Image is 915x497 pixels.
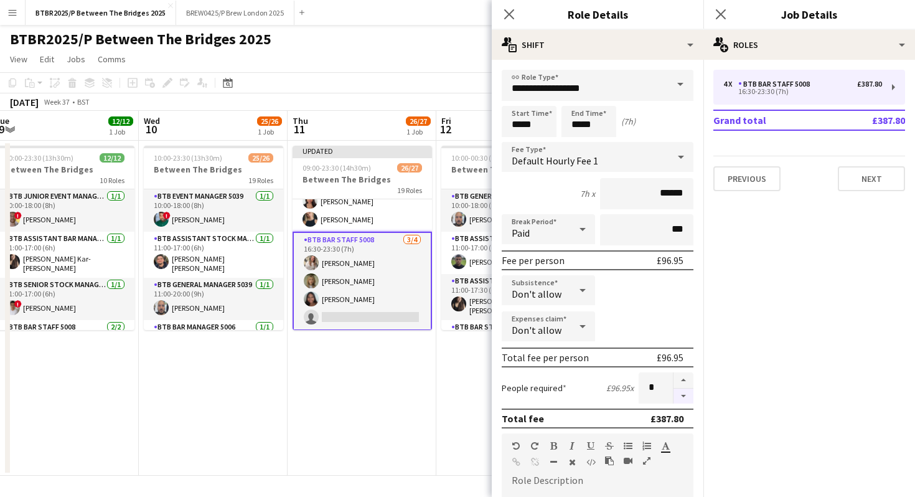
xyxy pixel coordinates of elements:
[723,80,738,88] div: 4 x
[441,274,581,320] app-card-role: BTB Assistant Bar Manager 50061/111:00-17:30 (6h30m)[PERSON_NAME] Kar-[PERSON_NAME]
[144,189,283,232] app-card-role: BTB Event Manager 50391/110:00-18:00 (8h)![PERSON_NAME]
[642,441,651,451] button: Ordered List
[144,164,283,175] h3: Between The Bridges
[5,51,32,67] a: View
[624,456,632,466] button: Insert video
[142,122,160,136] span: 10
[586,441,595,451] button: Underline
[108,116,133,126] span: 12/12
[144,115,160,126] span: Wed
[98,54,126,65] span: Comms
[549,441,558,451] button: Bold
[568,441,576,451] button: Italic
[26,1,176,25] button: BTBR2025/P Between The Bridges 2025
[441,320,581,362] app-card-role: BTB Bar Staff 50081/1
[621,116,636,127] div: (7h)
[100,153,124,163] span: 12/12
[144,232,283,278] app-card-role: BTB Assistant Stock Manager 50061/111:00-17:00 (6h)[PERSON_NAME] [PERSON_NAME]
[451,153,537,163] span: 10:00-00:30 (14h30m) (Sat)
[512,288,561,300] span: Don't allow
[35,51,59,67] a: Edit
[406,127,430,136] div: 1 Job
[406,116,431,126] span: 26/27
[586,457,595,467] button: HTML Code
[10,30,271,49] h1: BTBR2025/P Between The Bridges 2025
[492,6,703,22] h3: Role Details
[502,382,566,394] label: People required
[93,51,131,67] a: Comms
[10,54,27,65] span: View
[14,212,22,219] span: !
[502,351,589,364] div: Total fee per person
[257,116,282,126] span: 25/26
[703,6,915,22] h3: Job Details
[14,300,22,308] span: !
[512,227,530,239] span: Paid
[568,457,576,467] button: Clear Formatting
[109,127,133,136] div: 1 Job
[176,1,294,25] button: BREW0425/P Brew London 2025
[163,212,171,219] span: !
[713,110,831,130] td: Grand total
[258,127,281,136] div: 1 Job
[673,389,693,404] button: Decrease
[441,232,581,274] app-card-role: BTB Assistant Stock Manager 50061/111:00-17:00 (6h)[PERSON_NAME]
[657,351,683,364] div: £96.95
[248,153,273,163] span: 25/26
[606,382,634,394] div: £96.95 x
[291,122,308,136] span: 11
[605,456,614,466] button: Paste as plain text
[713,166,781,191] button: Previous
[397,163,422,173] span: 26/27
[441,164,581,175] h3: Between The Bridges
[439,122,451,136] span: 12
[530,441,539,451] button: Redo
[831,110,905,130] td: £387.80
[512,154,598,167] span: Default Hourly Fee 1
[144,146,283,330] app-job-card: 10:00-23:30 (13h30m)25/26Between The Bridges19 RolesBTB Event Manager 50391/110:00-18:00 (8h)![PE...
[492,30,703,60] div: Shift
[661,441,670,451] button: Text Color
[857,80,882,88] div: £387.80
[293,115,308,126] span: Thu
[441,115,451,126] span: Fri
[673,372,693,389] button: Increase
[738,80,815,88] div: BTB Bar Staff 5008
[293,174,432,185] h3: Between The Bridges
[248,176,273,185] span: 19 Roles
[67,54,85,65] span: Jobs
[703,30,915,60] div: Roles
[293,146,432,156] div: Updated
[144,278,283,320] app-card-role: BTB General Manager 50391/111:00-20:00 (9h)[PERSON_NAME]
[512,324,561,336] span: Don't allow
[62,51,90,67] a: Jobs
[502,254,565,267] div: Fee per person
[154,153,222,163] span: 10:00-23:30 (13h30m)
[642,456,651,466] button: Fullscreen
[397,186,422,195] span: 19 Roles
[5,153,73,163] span: 10:00-23:30 (13h30m)
[441,146,581,330] app-job-card: 10:00-00:30 (14h30m) (Sat)35/36Between The Bridges21 RolesBTB General Manager 50391/110:00-18:00 ...
[624,441,632,451] button: Unordered List
[441,189,581,232] app-card-role: BTB General Manager 50391/110:00-18:00 (8h)[PERSON_NAME]
[303,163,371,173] span: 09:00-23:30 (14h30m)
[605,441,614,451] button: Strikethrough
[502,412,544,425] div: Total fee
[77,97,90,107] div: BST
[144,320,283,362] app-card-role: BTB Bar Manager 50061/1
[838,166,905,191] button: Next
[549,457,558,467] button: Horizontal Line
[650,412,683,425] div: £387.80
[657,254,683,267] div: £96.95
[40,54,54,65] span: Edit
[10,96,39,108] div: [DATE]
[293,146,432,330] app-job-card: Updated09:00-23:30 (14h30m)26/27Between The Bridges19 RolesBTB Bar Staff 50083/316:30-21:30 (5h)[...
[512,441,520,451] button: Undo
[293,232,432,331] app-card-role: BTB Bar Staff 50083/416:30-23:30 (7h)[PERSON_NAME][PERSON_NAME][PERSON_NAME]
[41,97,72,107] span: Week 37
[580,188,595,199] div: 7h x
[723,88,882,95] div: 16:30-23:30 (7h)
